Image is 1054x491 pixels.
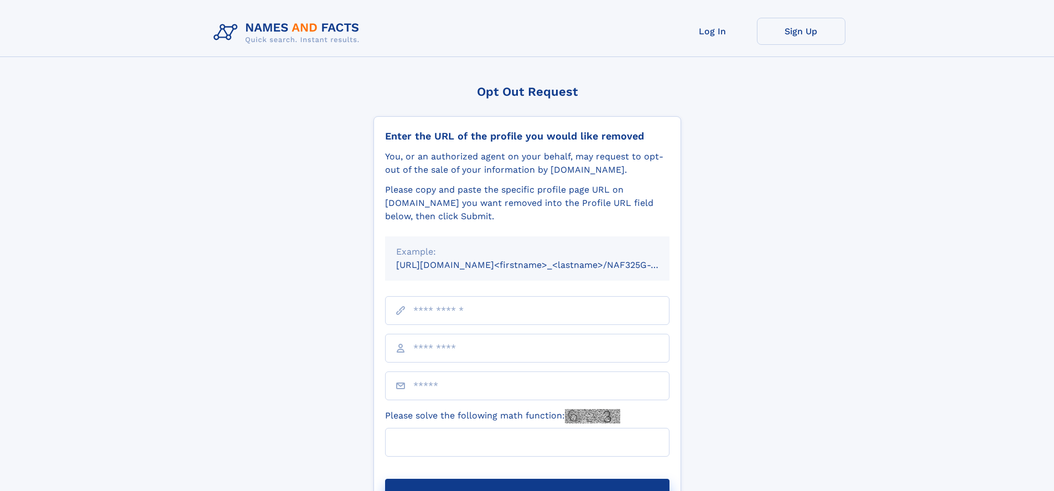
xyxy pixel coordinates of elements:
[396,245,658,259] div: Example:
[385,409,620,423] label: Please solve the following math function:
[385,130,669,142] div: Enter the URL of the profile you would like removed
[373,85,681,99] div: Opt Out Request
[385,150,669,177] div: You, or an authorized agent on your behalf, may request to opt-out of the sale of your informatio...
[209,18,368,48] img: Logo Names and Facts
[385,183,669,223] div: Please copy and paste the specific profile page URL on [DOMAIN_NAME] you want removed into the Pr...
[757,18,845,45] a: Sign Up
[668,18,757,45] a: Log In
[396,260,690,270] small: [URL][DOMAIN_NAME]<firstname>_<lastname>/NAF325G-xxxxxxxx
